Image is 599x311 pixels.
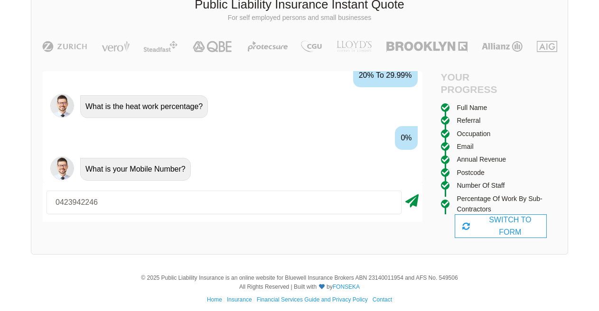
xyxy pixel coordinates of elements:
[457,167,485,178] div: Postcode
[80,158,191,181] div: What is your Mobile Number?
[457,141,474,152] div: Email
[477,41,527,52] img: Allianz | Public Liability Insurance
[227,296,252,303] a: Insurance
[80,95,208,118] div: What is the heat work percentage?
[187,41,238,52] img: QBE | Public Liability Insurance
[457,102,487,113] div: Full Name
[97,41,134,52] img: Vero | Public Liability Insurance
[457,128,491,139] div: Occupation
[38,41,92,52] img: Zurich | Public Liability Insurance
[50,94,74,118] img: Chatbot | PLI
[533,41,561,52] img: AIG | Public Liability Insurance
[441,71,501,95] h4: Your Progress
[457,180,505,191] div: Number of staff
[297,41,326,52] img: CGU | Public Liability Insurance
[457,193,561,215] div: Percentage of work by sub-contractors
[353,64,418,87] div: 20% to 29.99%
[373,296,392,303] a: Contact
[140,41,181,52] img: Steadfast | Public Liability Insurance
[257,296,368,303] a: Financial Services Guide and Privacy Policy
[331,41,377,52] img: LLOYD's | Public Liability Insurance
[395,126,417,150] div: 0%
[47,191,402,214] input: Your mobile number, eg: +61xxxxxxxxxx / 0xxxxxxxxx
[333,284,360,290] a: FONSEKA
[207,296,222,303] a: Home
[50,156,74,180] img: Chatbot | PLI
[383,41,471,52] img: Brooklyn | Public Liability Insurance
[455,214,547,238] div: SWITCH TO FORM
[457,115,481,126] div: Referral
[38,13,561,23] p: For self employed persons and small businesses
[244,41,292,52] img: Protecsure | Public Liability Insurance
[457,154,506,165] div: Annual Revenue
